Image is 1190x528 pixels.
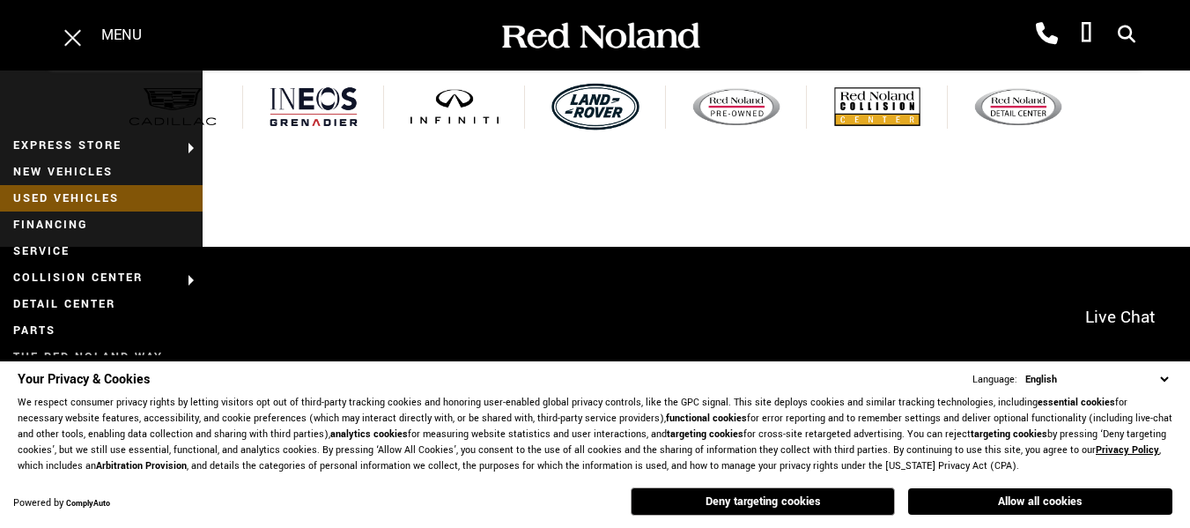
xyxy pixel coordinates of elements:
[18,370,150,389] span: Your Privacy & Cookies
[499,20,701,51] img: Red Noland Auto Group
[66,498,110,509] a: ComplyAuto
[96,459,187,472] strong: Arbitration Provision
[1064,294,1177,342] a: Live Chat
[972,375,1017,385] div: Language:
[667,428,743,441] strong: targeting cookies
[631,487,895,516] button: Deny targeting cookies
[908,488,1172,515] button: Allow all cookies
[18,395,1172,474] p: We respect consumer privacy rights by letting visitors opt out of third-party tracking cookies an...
[330,428,408,441] strong: analytics cookies
[666,412,747,425] strong: functional cookies
[1076,306,1164,330] span: Live Chat
[1021,371,1172,388] select: Language Select
[971,428,1047,441] strong: targeting cookies
[1038,396,1115,409] strong: essential cookies
[1096,443,1159,457] a: Privacy Policy
[13,498,110,509] div: Powered by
